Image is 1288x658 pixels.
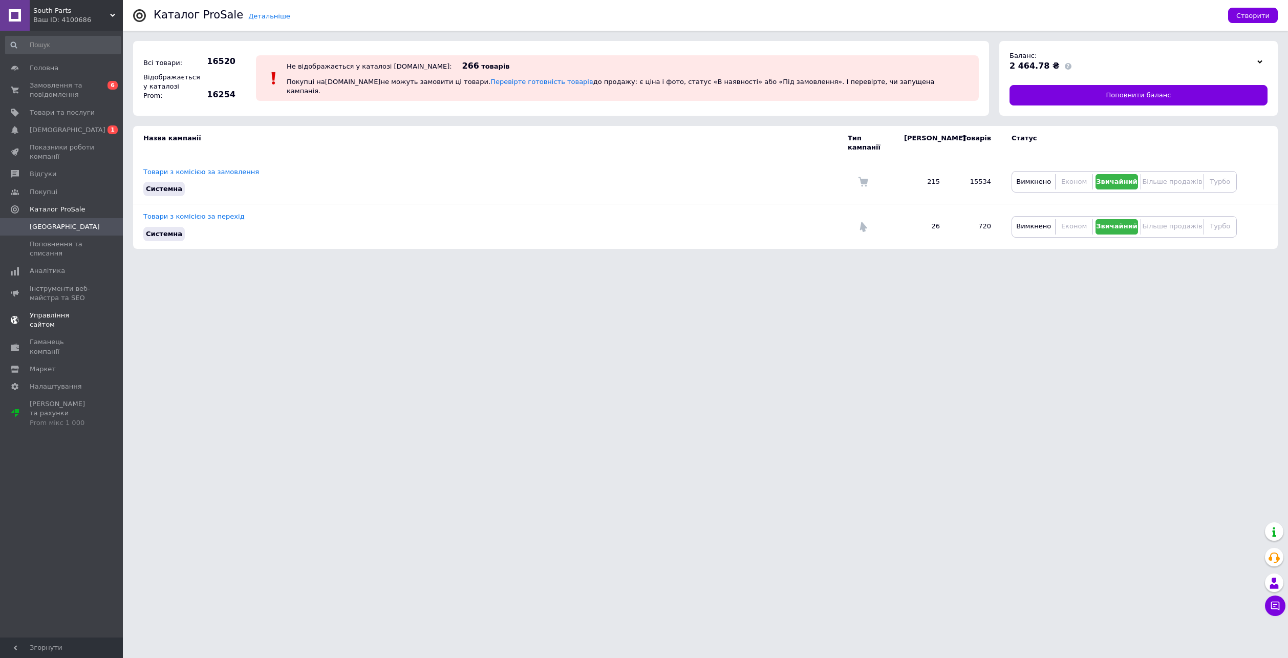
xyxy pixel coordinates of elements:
[30,284,95,303] span: Інструменти веб-майстра та SEO
[30,266,65,275] span: Аналітика
[30,125,105,135] span: [DEMOGRAPHIC_DATA]
[481,62,509,70] span: товарів
[950,126,1001,160] td: Товарів
[894,204,950,249] td: 26
[143,213,245,220] a: Товари з комісією за перехід
[30,365,56,374] span: Маркет
[30,108,95,117] span: Товари та послуги
[1236,12,1270,19] span: Створити
[146,230,182,238] span: Системна
[1096,222,1137,230] span: Звичайний
[1058,174,1089,189] button: Економ
[108,125,118,134] span: 1
[33,6,110,15] span: South Parts
[1210,178,1230,185] span: Турбо
[200,56,235,67] span: 16520
[848,126,894,160] td: Тип кампанії
[858,222,868,232] img: Комісія за перехід
[462,61,479,71] span: 266
[1142,222,1202,230] span: Більше продажів
[1144,219,1200,235] button: Більше продажів
[1010,52,1037,59] span: Баланс:
[1010,61,1060,71] span: 2 464.78 ₴
[950,160,1001,204] td: 15534
[108,81,118,90] span: 6
[1096,174,1139,189] button: Звичайний
[287,78,935,95] span: Покупці на [DOMAIN_NAME] не можуть замовити ці товари. до продажу: є ціна і фото, статус «В наявн...
[1207,219,1234,235] button: Турбо
[33,15,123,25] div: Ваш ID: 4100686
[1106,91,1171,100] span: Поповнити баланс
[1001,126,1237,160] td: Статус
[30,222,100,231] span: [GEOGRAPHIC_DATA]
[200,89,235,100] span: 16254
[30,240,95,258] span: Поповнення та списання
[30,205,85,214] span: Каталог ProSale
[287,62,452,70] div: Не відображається у каталозі [DOMAIN_NAME]:
[1210,222,1230,230] span: Турбо
[1207,174,1234,189] button: Турбо
[266,71,282,86] img: :exclamation:
[1061,178,1087,185] span: Економ
[30,418,95,428] div: Prom мікс 1 000
[146,185,182,193] span: Системна
[30,382,82,391] span: Налаштування
[1096,178,1137,185] span: Звичайний
[1010,85,1268,105] a: Поповнити баланс
[141,56,197,70] div: Всі товари:
[858,177,868,187] img: Комісія за замовлення
[30,143,95,161] span: Показники роботи компанії
[1061,222,1087,230] span: Економ
[143,168,259,176] a: Товари з комісією за замовлення
[30,399,95,428] span: [PERSON_NAME] та рахунки
[5,36,121,54] input: Пошук
[1265,596,1285,616] button: Чат з покупцем
[30,311,95,329] span: Управління сайтом
[1016,222,1051,230] span: Вимкнено
[248,12,290,20] a: Детальніше
[1096,219,1139,235] button: Звичайний
[950,204,1001,249] td: 720
[30,81,95,99] span: Замовлення та повідомлення
[490,78,593,86] a: Перевірте готовність товарів
[1058,219,1089,235] button: Економ
[141,70,197,103] div: Відображається у каталозі Prom:
[30,337,95,356] span: Гаманець компанії
[1016,178,1051,185] span: Вимкнено
[1142,178,1202,185] span: Більше продажів
[30,187,57,197] span: Покупці
[133,126,848,160] td: Назва кампанії
[1015,219,1053,235] button: Вимкнено
[30,169,56,179] span: Відгуки
[1144,174,1200,189] button: Більше продажів
[30,63,58,73] span: Головна
[894,126,950,160] td: [PERSON_NAME]
[1228,8,1278,23] button: Створити
[154,10,243,20] div: Каталог ProSale
[894,160,950,204] td: 215
[1015,174,1053,189] button: Вимкнено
